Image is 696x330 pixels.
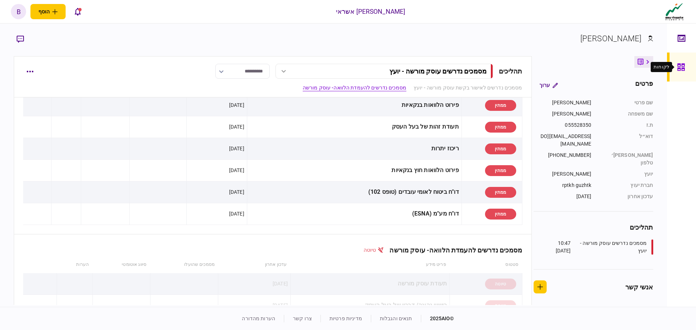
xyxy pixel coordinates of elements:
[275,64,493,79] button: מסמכים נדרשים עוסק מורשה - יועץ
[539,151,592,167] div: [PHONE_NUMBER]
[250,97,459,113] div: פירוט הלוואות בנקאיות
[556,304,603,319] div: [EMAIL_ADDRESS][DOMAIN_NAME]
[273,302,288,309] div: [DATE]
[485,143,516,154] div: ממתין
[229,210,244,217] div: [DATE]
[539,133,592,148] div: [EMAIL_ADDRESS][DOMAIN_NAME]
[599,121,653,129] div: ת.ז
[30,4,66,19] button: פתח תפריט להוספת לקוח
[664,3,685,21] img: client company logo
[539,99,592,106] div: [PERSON_NAME]
[543,239,571,255] div: 10:47 [DATE]
[485,165,516,176] div: ממתין
[229,101,244,109] div: [DATE]
[293,297,447,314] div: רישיון נהיגה/ דרכון של בעל העסק
[539,181,592,189] div: rptkh guzhtk
[229,123,244,130] div: [DATE]
[414,84,522,92] a: מסמכים נדרשים לאישור בקשת עוסק מורשה - יועץ
[599,151,653,167] div: [PERSON_NAME]׳ טלפון
[485,209,516,220] div: ממתין
[242,316,275,321] a: הערות מהדורה
[539,110,592,118] div: [PERSON_NAME]
[499,66,522,76] div: תהליכים
[250,119,459,135] div: תעודת זהות של בעל העסק
[229,188,244,196] div: [DATE]
[599,181,653,189] div: חברת יעוץ
[389,67,486,75] div: מסמכים נדרשים עוסק מורשה - יועץ
[250,141,459,157] div: ריכוז יתרות
[485,122,516,133] div: ממתין
[599,170,653,178] div: יועץ
[580,33,642,45] div: [PERSON_NAME]
[92,256,150,273] th: סיווג אוטומטי
[293,316,312,321] a: צרו קשר
[303,84,406,92] a: מסמכים נדרשים להעמדת הלוואה- עוסק מורשה
[539,193,592,200] div: [DATE]
[421,315,454,322] div: © 2025 AIO
[150,256,218,273] th: מסמכים שהועלו
[599,193,653,200] div: עדכון אחרון
[539,170,592,178] div: [PERSON_NAME]
[70,4,85,19] button: פתח רשימת התראות
[218,256,290,273] th: עדכון אחרון
[336,7,406,16] div: [PERSON_NAME] אשראי
[293,276,447,292] div: תעודת עוסק מורשה
[290,256,449,273] th: פריט מידע
[625,282,653,292] div: אנשי קשר
[384,246,522,254] div: מסמכים נדרשים להעמדת הלוואה- עוסק מורשה
[485,100,516,111] div: ממתין
[485,187,516,198] div: ממתין
[450,256,522,273] th: סטטוס
[539,121,592,129] div: 055528350
[273,280,288,287] div: [DATE]
[599,110,653,118] div: שם משפחה
[599,133,653,148] div: דוא״ל
[364,246,384,254] div: טיוטה
[250,206,459,222] div: דו"ח מע"מ (ESNA)
[229,167,244,174] div: [DATE]
[543,239,653,255] a: מסמכים נדרשים עוסק מורשה - יועץ10:47 [DATE]
[599,99,653,106] div: שם פרטי
[330,316,362,321] a: מדיניות פרטיות
[380,316,412,321] a: תנאים והגבלות
[534,222,653,232] div: תהליכים
[485,300,516,311] div: טיוטה
[573,239,647,255] div: מסמכים נדרשים עוסק מורשה - יועץ
[250,162,459,179] div: פירוט הלוואות חוץ בנקאיות
[654,63,669,71] div: לקוחות
[250,184,459,200] div: דו"ח ביטוח לאומי עובדים (טופס 102)
[229,145,244,152] div: [DATE]
[635,79,653,92] div: פרטים
[57,256,92,273] th: הערות
[11,4,26,19] button: b
[534,79,564,92] button: ערוך
[485,279,516,289] div: טיוטה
